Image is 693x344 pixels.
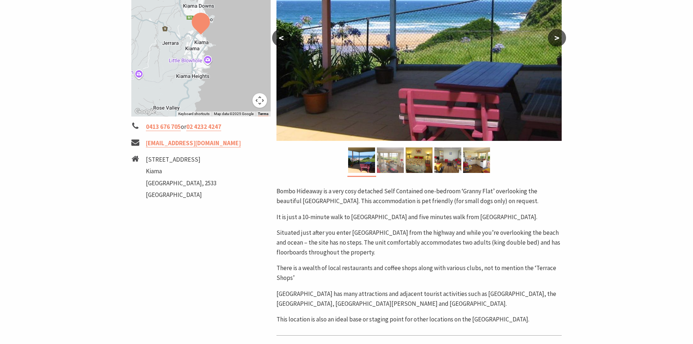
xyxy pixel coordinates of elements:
[146,123,181,131] a: 0413 676 705
[276,212,562,222] p: It is just a 10-minute walk to [GEOGRAPHIC_DATA] and five minutes walk from [GEOGRAPHIC_DATA].
[434,147,461,173] img: Bombo Hideaway
[146,178,216,188] li: [GEOGRAPHIC_DATA], 2533
[146,155,216,165] li: [STREET_ADDRESS]
[146,190,216,200] li: [GEOGRAPHIC_DATA]
[377,147,404,173] img: Bombo Hideaway
[463,147,490,173] img: Bombo Hideaway
[348,147,375,173] img: Bombo Hideaway
[276,315,562,324] p: This location is also an ideal base or staging point for other locations on the [GEOGRAPHIC_DATA].
[133,107,157,116] img: Google
[186,123,221,131] a: 02 4232 4247
[276,289,562,309] p: [GEOGRAPHIC_DATA] has many attractions and adjacent tourist activities such as [GEOGRAPHIC_DATA],...
[276,186,562,206] p: Bombo Hideaway is a very cosy detached Self Contained one-bedroom ‘Granny Flat’ overlooking the b...
[146,166,216,176] li: Kiama
[252,93,267,108] button: Map camera controls
[214,112,254,116] span: Map data ©2025 Google
[406,147,433,173] img: Bombo Hideaway
[131,122,271,132] li: or
[146,139,241,147] a: [EMAIL_ADDRESS][DOMAIN_NAME]
[133,107,157,116] a: Open this area in Google Maps (opens a new window)
[258,112,268,116] a: Terms (opens in new tab)
[276,228,562,258] p: Situated just after you enter [GEOGRAPHIC_DATA] from the highway and while you’re overlooking the...
[178,111,210,116] button: Keyboard shortcuts
[548,29,566,47] button: >
[276,263,562,283] p: There is a wealth of local restaurants and coffee shops along with various clubs, not to mention ...
[272,29,290,47] button: <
